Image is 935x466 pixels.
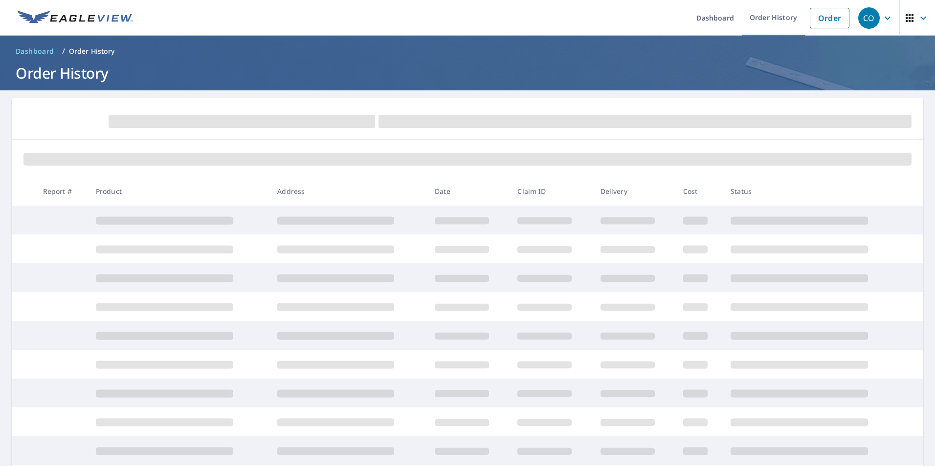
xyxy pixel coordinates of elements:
span: Dashboard [16,46,54,56]
th: Address [269,177,427,206]
div: CO [858,7,880,29]
th: Status [723,177,905,206]
th: Claim ID [510,177,592,206]
li: / [62,45,65,57]
th: Product [88,177,270,206]
th: Cost [675,177,723,206]
a: Dashboard [12,43,58,59]
th: Date [427,177,510,206]
th: Delivery [593,177,675,206]
th: Report # [35,177,88,206]
nav: breadcrumb [12,43,923,59]
img: EV Logo [18,11,133,25]
h1: Order History [12,63,923,83]
a: Order [810,8,849,28]
p: Order History [69,46,115,56]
